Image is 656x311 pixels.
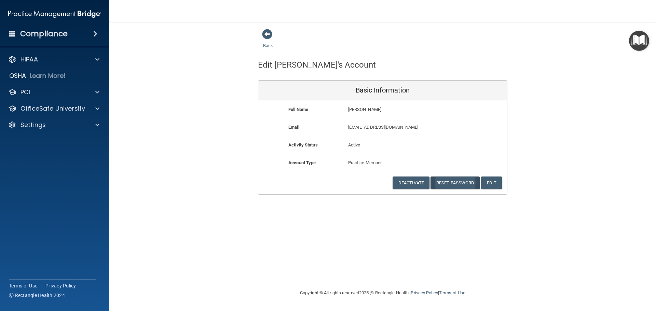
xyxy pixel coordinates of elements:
span: Ⓒ Rectangle Health 2024 [9,292,65,299]
p: Learn More! [30,72,66,80]
div: Basic Information [258,81,507,100]
p: Practice Member [348,159,418,167]
p: Settings [20,121,46,129]
p: HIPAA [20,55,38,63]
p: [EMAIL_ADDRESS][DOMAIN_NAME] [348,123,457,131]
p: OSHA [9,72,26,80]
a: Terms of Use [9,282,37,289]
a: PCI [8,88,99,96]
b: Email [288,125,299,130]
a: Back [263,35,273,48]
b: Activity Status [288,142,318,147]
p: [PERSON_NAME] [348,105,457,114]
button: Open Resource Center [629,31,649,51]
div: Copyright © All rights reserved 2025 @ Rectangle Health | | [258,282,507,304]
a: OfficeSafe University [8,104,99,113]
a: HIPAA [8,55,99,63]
a: Settings [8,121,99,129]
h4: Edit [PERSON_NAME]'s Account [258,60,376,69]
b: Account Type [288,160,316,165]
a: Privacy Policy [45,282,76,289]
button: Deactivate [393,176,429,189]
h4: Compliance [20,29,68,39]
iframe: Drift Widget Chat Controller [538,263,648,290]
p: Active [348,141,418,149]
p: OfficeSafe University [20,104,85,113]
img: PMB logo [8,7,101,21]
button: Edit [481,176,502,189]
a: Privacy Policy [411,290,438,295]
p: PCI [20,88,30,96]
button: Reset Password [430,176,480,189]
b: Full Name [288,107,308,112]
a: Terms of Use [439,290,465,295]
